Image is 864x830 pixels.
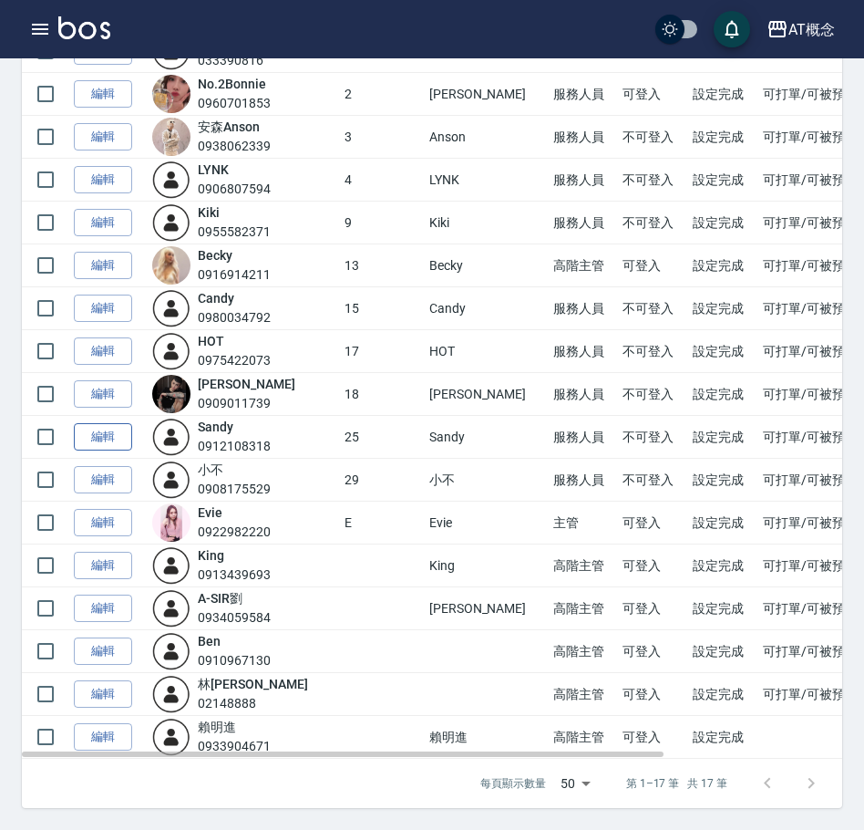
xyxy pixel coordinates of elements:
a: Kiki [198,205,220,220]
img: user-login-man-human-body-mobile-person-512.png [152,718,190,756]
td: 設定完成 [688,630,758,673]
td: 服務人員 [549,459,619,502]
td: E [340,502,425,545]
td: 3 [340,116,425,159]
td: 設定完成 [688,416,758,459]
td: HOT [425,330,549,373]
img: user-login-man-human-body-mobile-person-512.png [152,289,190,327]
td: 設定完成 [688,545,758,587]
td: 2 [340,73,425,116]
img: avatar.jpeg [152,375,190,413]
td: 可登入 [618,673,688,716]
td: 不可登入 [618,116,688,159]
a: A-SIR劉 [198,591,242,606]
td: 9 [340,202,425,244]
a: [PERSON_NAME] [198,377,294,391]
td: 可登入 [618,630,688,673]
img: user-login-man-human-body-mobile-person-512.png [152,161,190,199]
a: 安森Anson [198,119,260,134]
button: save [714,11,750,47]
a: HOT [198,334,224,348]
td: 高階主管 [549,587,619,630]
a: 編輯 [74,80,132,109]
div: 0909011739 [198,394,294,413]
a: 編輯 [74,209,132,237]
td: 設定完成 [688,373,758,416]
td: Kiki [425,202,549,244]
a: Sandy [198,420,233,434]
div: 0908175529 [198,480,271,499]
div: 0960701853 [198,94,271,113]
td: 設定完成 [688,587,758,630]
td: Becky [425,244,549,287]
td: 服務人員 [549,416,619,459]
td: 13 [340,244,425,287]
a: 林[PERSON_NAME] [198,677,307,691]
td: 主管 [549,502,619,545]
td: 不可登入 [618,373,688,416]
td: 可登入 [618,244,688,287]
a: Ben [198,634,221,648]
a: Candy [198,291,234,306]
div: 0913439693 [198,565,271,585]
td: 17 [340,330,425,373]
td: Evie [425,502,549,545]
img: avatar.jpeg [152,75,190,113]
img: avatar.jpeg [152,246,190,285]
td: 服務人員 [549,116,619,159]
td: 29 [340,459,425,502]
a: LYNK [198,162,229,177]
div: 0922982220 [198,523,271,542]
td: 不可登入 [618,416,688,459]
td: 18 [340,373,425,416]
td: 服務人員 [549,202,619,244]
a: 編輯 [74,638,132,666]
td: 服務人員 [549,373,619,416]
td: [PERSON_NAME] [425,587,549,630]
td: 設定完成 [688,202,758,244]
img: user-login-man-human-body-mobile-person-512.png [152,461,190,499]
td: 可登入 [618,502,688,545]
td: 服務人員 [549,73,619,116]
a: Becky [198,248,232,263]
a: Evie [198,505,222,520]
a: 編輯 [74,509,132,537]
td: 設定完成 [688,673,758,716]
div: 0938062339 [198,137,271,156]
td: 不可登入 [618,330,688,373]
td: 可登入 [618,73,688,116]
div: 0975422073 [198,351,271,370]
td: 設定完成 [688,116,758,159]
img: avatar.jpeg [152,503,190,542]
a: 編輯 [74,380,132,409]
img: avatar.jpeg [152,118,190,156]
a: 編輯 [74,252,132,280]
td: 高階主管 [549,716,619,759]
td: Candy [425,287,549,330]
a: 編輯 [74,552,132,580]
td: [PERSON_NAME] [425,373,549,416]
div: AT概念 [788,18,835,41]
div: 02148888 [198,694,307,713]
a: King [198,548,224,563]
td: 高階主管 [549,545,619,587]
img: user-login-man-human-body-mobile-person-512.png [152,203,190,242]
td: 賴明進 [425,716,549,759]
td: 不可登入 [618,159,688,202]
td: 15 [340,287,425,330]
a: 編輯 [74,423,132,451]
td: LYNK [425,159,549,202]
td: 設定完成 [688,459,758,502]
td: 不可登入 [618,459,688,502]
a: 編輯 [74,466,132,494]
a: 賴明進 [198,720,236,734]
a: 編輯 [74,295,132,323]
div: 0980034792 [198,308,271,327]
p: 第 1–17 筆 共 17 筆 [626,775,727,792]
a: 編輯 [74,595,132,623]
img: user-login-man-human-body-mobile-person-512.png [152,546,190,585]
td: 服務人員 [549,159,619,202]
a: 編輯 [74,337,132,366]
td: 高階主管 [549,630,619,673]
div: 0910967130 [198,651,271,670]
